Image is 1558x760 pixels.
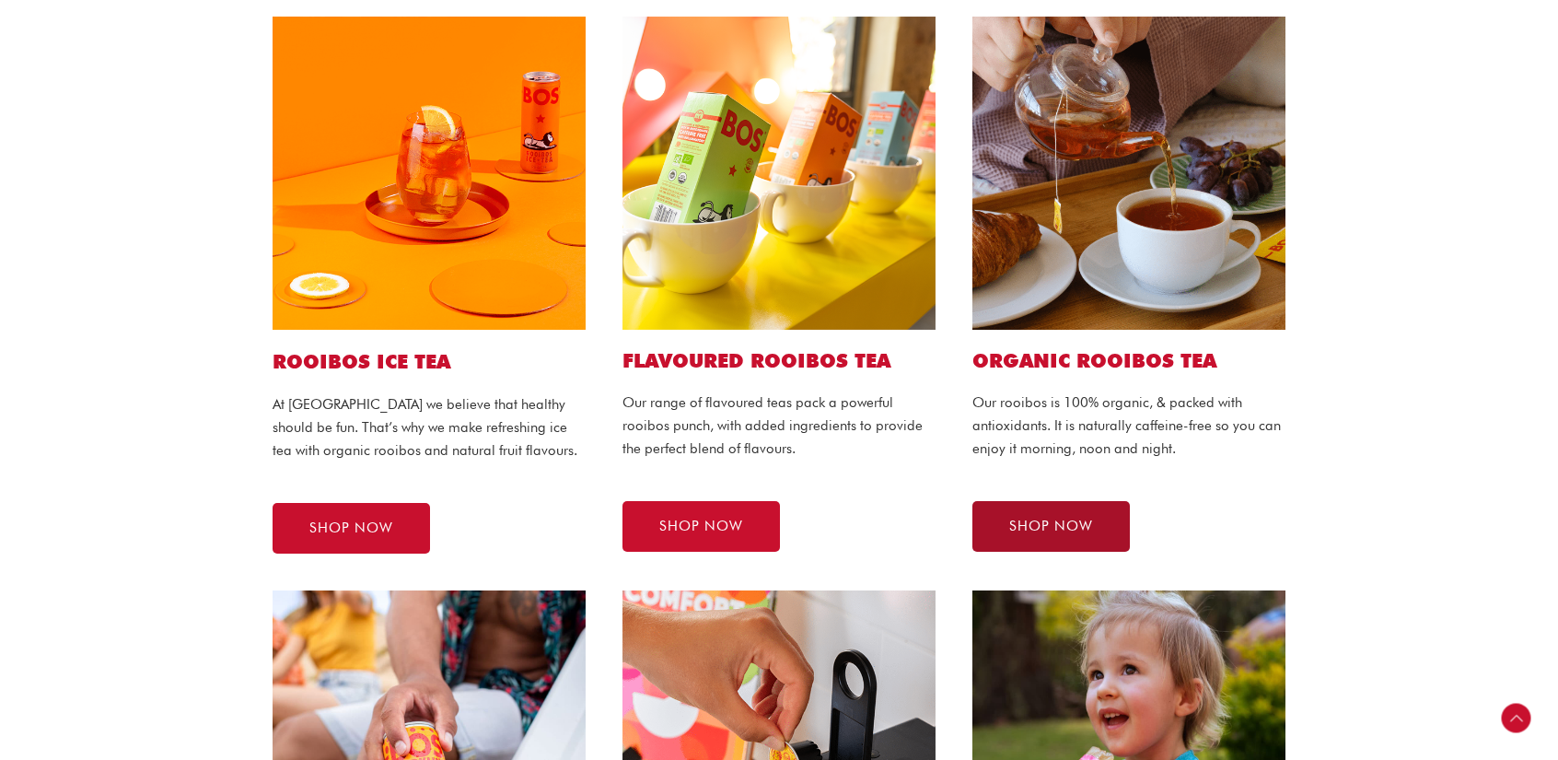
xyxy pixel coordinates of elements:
h1: ROOIBOS ICE TEA [273,348,586,375]
h2: Flavoured ROOIBOS TEA [622,348,936,373]
a: SHOP NOW [972,501,1130,552]
a: SHOP NOW [622,501,780,552]
h2: Organic ROOIBOS TEA [972,348,1285,373]
span: SHOP NOW [1009,520,1093,533]
span: SHOP NOW [309,521,393,535]
p: Our rooibos is 100% organic, & packed with antioxidants. It is naturally caffeine-free so you can... [972,392,1285,460]
img: bos tea bags website1 [972,17,1285,330]
a: SHOP NOW [273,503,430,554]
p: At [GEOGRAPHIC_DATA] we believe that healthy should be fun. That’s why we make refreshing ice tea... [273,393,586,462]
p: Our range of flavoured teas pack a powerful rooibos punch, with added ingredients to provide the ... [622,392,936,460]
span: SHOP NOW [659,520,743,533]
